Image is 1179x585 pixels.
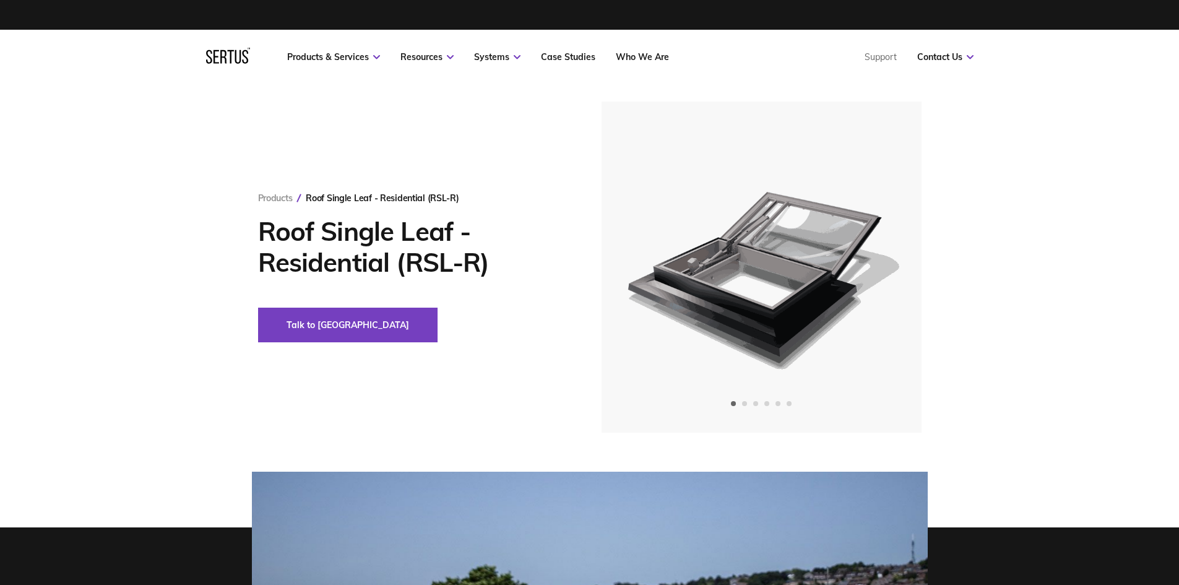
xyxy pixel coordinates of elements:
[400,51,454,63] a: Resources
[917,51,974,63] a: Contact Us
[775,401,780,406] span: Go to slide 5
[258,308,438,342] button: Talk to [GEOGRAPHIC_DATA]
[742,401,747,406] span: Go to slide 2
[258,216,564,278] h1: Roof Single Leaf - Residential (RSL-R)
[753,401,758,406] span: Go to slide 3
[258,193,293,204] a: Products
[764,401,769,406] span: Go to slide 4
[287,51,380,63] a: Products & Services
[616,51,669,63] a: Who We Are
[474,51,520,63] a: Systems
[787,401,792,406] span: Go to slide 6
[541,51,595,63] a: Case Studies
[865,51,897,63] a: Support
